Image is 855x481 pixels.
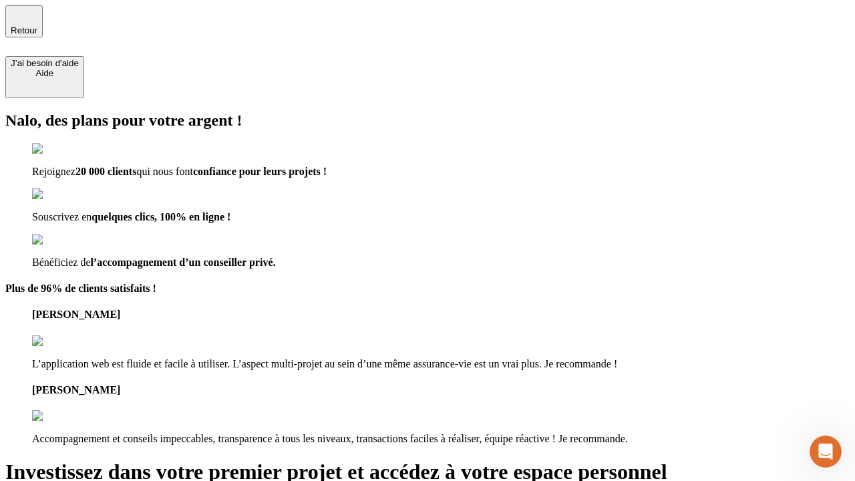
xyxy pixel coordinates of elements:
img: checkmark [32,143,90,155]
img: reviews stars [32,335,98,347]
span: Bénéficiez de [32,257,91,268]
button: J’ai besoin d'aideAide [5,56,84,98]
h2: Nalo, des plans pour votre argent ! [5,112,850,130]
p: Accompagnement et conseils impeccables, transparence à tous les niveaux, transactions faciles à r... [32,433,850,445]
span: confiance pour leurs projets ! [193,166,327,177]
img: reviews stars [32,410,98,422]
h4: Plus de 96% de clients satisfaits ! [5,283,850,295]
h4: [PERSON_NAME] [32,384,850,396]
span: Souscrivez en [32,211,92,222]
span: Retour [11,25,37,35]
span: qui nous font [136,166,192,177]
span: Rejoignez [32,166,75,177]
h4: [PERSON_NAME] [32,309,850,321]
span: l’accompagnement d’un conseiller privé. [91,257,276,268]
iframe: Intercom live chat [810,436,842,468]
div: J’ai besoin d'aide [11,58,79,68]
img: checkmark [32,188,90,200]
span: 20 000 clients [75,166,137,177]
div: Aide [11,68,79,78]
button: Retour [5,5,43,37]
p: L’application web est fluide et facile à utiliser. L’aspect multi-projet au sein d’une même assur... [32,358,850,370]
span: quelques clics, 100% en ligne ! [92,211,230,222]
img: checkmark [32,234,90,246]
